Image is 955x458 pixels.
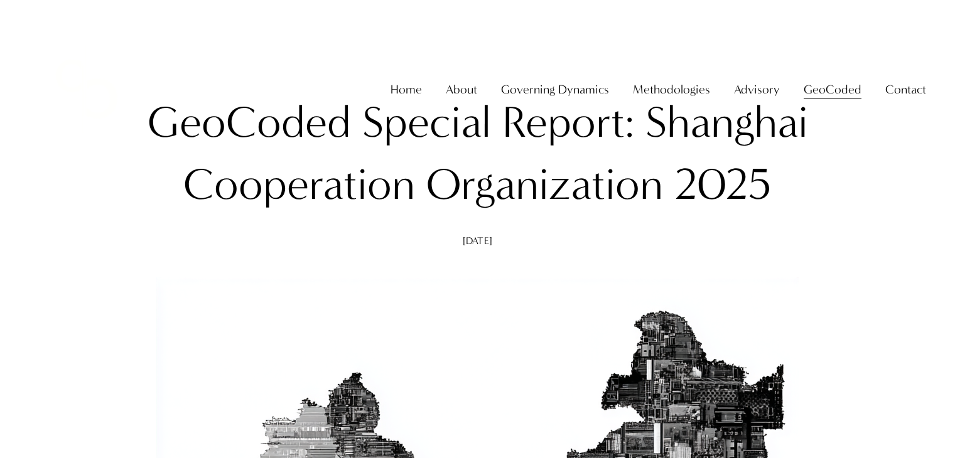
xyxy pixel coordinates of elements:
[463,235,492,247] span: [DATE]
[446,77,477,102] a: folder dropdown
[391,77,422,102] a: Home
[885,77,926,102] a: folder dropdown
[734,78,780,100] span: Advisory
[501,78,609,100] span: Governing Dynamics
[446,78,477,100] span: About
[885,78,926,100] span: Contact
[804,77,861,102] a: folder dropdown
[734,77,780,102] a: folder dropdown
[633,78,710,100] span: Methodologies
[804,78,861,100] span: GeoCoded
[633,77,710,102] a: folder dropdown
[501,77,609,102] a: folder dropdown
[29,31,144,147] img: Christopher Sanchez &amp; Co.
